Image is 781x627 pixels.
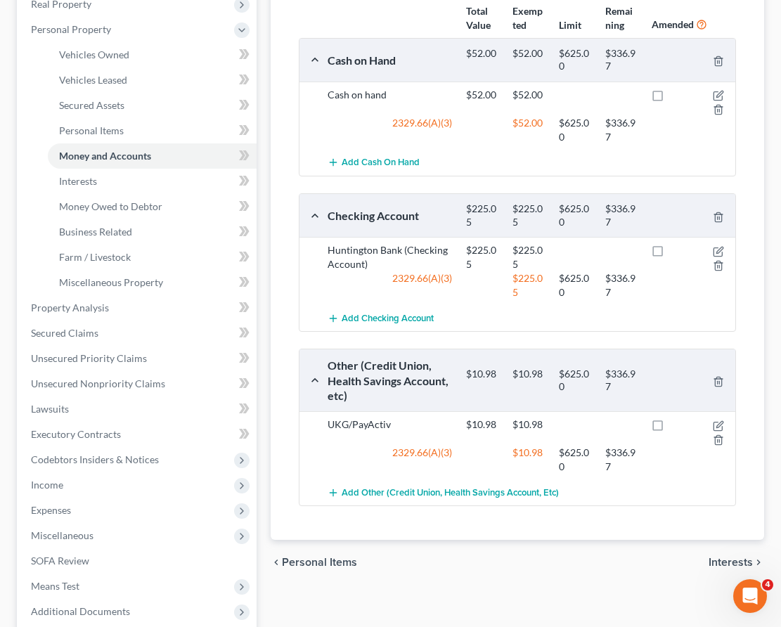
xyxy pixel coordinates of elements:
[321,271,459,299] div: 2329.66(A)(3)
[59,175,97,187] span: Interests
[552,446,598,474] div: $625.00
[459,368,505,394] div: $10.98
[459,418,505,432] div: $10.98
[31,555,89,567] span: SOFA Review
[48,143,257,169] a: Money and Accounts
[598,47,645,73] div: $336.97
[31,302,109,313] span: Property Analysis
[552,202,598,228] div: $625.00
[321,418,459,446] div: UKG/PayActiv
[59,251,131,263] span: Farm / Livestock
[459,47,505,73] div: $52.00
[59,200,162,212] span: Money Owed to Debtor
[459,88,505,102] div: $52.00
[753,557,764,568] i: chevron_right
[48,219,257,245] a: Business Related
[321,53,459,67] div: Cash on Hand
[652,18,694,30] strong: Amended
[328,479,559,505] button: Add Other (Credit Union, Health Savings Account, etc)
[59,276,163,288] span: Miscellaneous Property
[31,352,147,364] span: Unsecured Priority Claims
[31,403,69,415] span: Lawsuits
[48,67,257,93] a: Vehicles Leased
[505,47,552,73] div: $52.00
[271,557,357,568] button: chevron_left Personal Items
[709,557,764,568] button: Interests chevron_right
[31,580,79,592] span: Means Test
[59,49,129,60] span: Vehicles Owned
[31,23,111,35] span: Personal Property
[505,243,552,271] div: $225.05
[31,479,63,491] span: Income
[342,487,559,498] span: Add Other (Credit Union, Health Savings Account, etc)
[762,579,773,590] span: 4
[552,47,598,73] div: $625.00
[598,202,645,228] div: $336.97
[512,5,543,31] strong: Exempted
[505,116,552,144] div: $52.00
[598,446,645,474] div: $336.97
[505,202,552,228] div: $225.05
[20,422,257,447] a: Executory Contracts
[321,358,459,403] div: Other (Credit Union, Health Savings Account, etc)
[598,116,645,144] div: $336.97
[505,368,552,394] div: $10.98
[328,305,434,331] button: Add Checking Account
[505,88,552,102] div: $52.00
[31,428,121,440] span: Executory Contracts
[321,116,459,144] div: 2329.66(A)(3)
[466,5,491,31] strong: Total Value
[552,368,598,394] div: $625.00
[505,446,552,474] div: $10.98
[459,243,505,271] div: $225.05
[48,169,257,194] a: Interests
[31,605,130,617] span: Additional Documents
[20,396,257,422] a: Lawsuits
[271,557,282,568] i: chevron_left
[321,243,459,271] div: Huntington Bank (Checking Account)
[48,93,257,118] a: Secured Assets
[342,157,420,169] span: Add Cash on Hand
[733,579,767,613] iframe: Intercom live chat
[20,548,257,574] a: SOFA Review
[20,346,257,371] a: Unsecured Priority Claims
[59,74,127,86] span: Vehicles Leased
[505,418,552,432] div: $10.98
[605,5,633,31] strong: Remaining
[328,150,420,176] button: Add Cash on Hand
[559,19,581,31] strong: Limit
[321,88,459,116] div: Cash on hand
[48,245,257,270] a: Farm / Livestock
[20,321,257,346] a: Secured Claims
[552,271,598,299] div: $625.00
[20,295,257,321] a: Property Analysis
[48,270,257,295] a: Miscellaneous Property
[31,453,159,465] span: Codebtors Insiders & Notices
[31,327,98,339] span: Secured Claims
[342,313,434,324] span: Add Checking Account
[31,529,93,541] span: Miscellaneous
[321,446,459,474] div: 2329.66(A)(3)
[48,118,257,143] a: Personal Items
[48,194,257,219] a: Money Owed to Debtor
[48,42,257,67] a: Vehicles Owned
[59,150,151,162] span: Money and Accounts
[31,504,71,516] span: Expenses
[598,368,645,394] div: $336.97
[59,99,124,111] span: Secured Assets
[459,202,505,228] div: $225.05
[59,226,132,238] span: Business Related
[709,557,753,568] span: Interests
[59,124,124,136] span: Personal Items
[31,377,165,389] span: Unsecured Nonpriority Claims
[552,116,598,144] div: $625.00
[282,557,357,568] span: Personal Items
[598,271,645,299] div: $336.97
[20,371,257,396] a: Unsecured Nonpriority Claims
[321,208,459,223] div: Checking Account
[505,271,552,299] div: $225.05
